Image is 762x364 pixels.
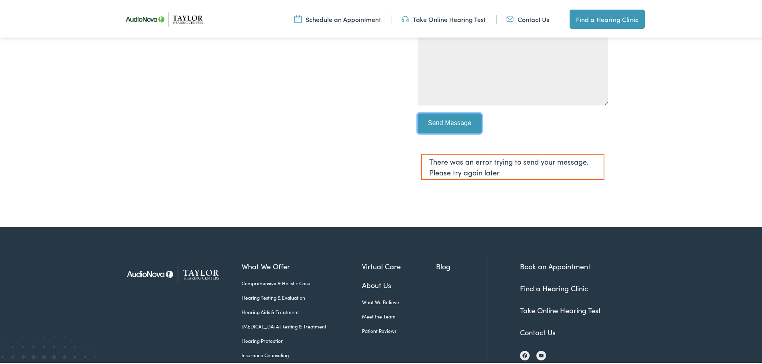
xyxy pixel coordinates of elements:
a: Schedule an Appointment [294,13,381,22]
a: Virtual Care [362,259,436,270]
input: Send Message [418,112,482,132]
a: Find a Hearing Clinic [520,282,588,292]
a: Take Online Hearing Test [402,13,486,22]
a: Comprehensive & Holistic Care [242,278,362,285]
a: Take Online Hearing Test [520,304,601,314]
a: [MEDICAL_DATA] Testing & Treatment [242,321,362,328]
a: What We Offer [242,259,362,270]
a: What We Believe [362,297,436,304]
a: Meet the Team [362,311,436,318]
img: utility icon [402,13,409,22]
a: Book an Appointment [520,260,590,270]
a: Find a Hearing Clinic [570,8,645,27]
img: utility icon [294,13,302,22]
a: Contact Us [520,326,556,336]
a: Contact Us [506,13,549,22]
a: Blog [436,259,486,270]
a: Hearing Aids & Treatment [242,307,362,314]
img: Taylor Hearing Centers [120,253,230,292]
a: Hearing Protection [242,336,362,343]
a: Hearing Testing & Evaluation [242,292,362,300]
a: Patient Reviews [362,326,436,333]
img: utility icon [506,13,514,22]
a: Insurance Counseling [242,350,362,357]
a: About Us [362,278,436,289]
img: Facebook icon, indicating the presence of the site or brand on the social media platform. [522,352,527,356]
div: There was an error trying to send your message. Please try again later. [421,152,604,178]
img: YouTube [539,352,544,356]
